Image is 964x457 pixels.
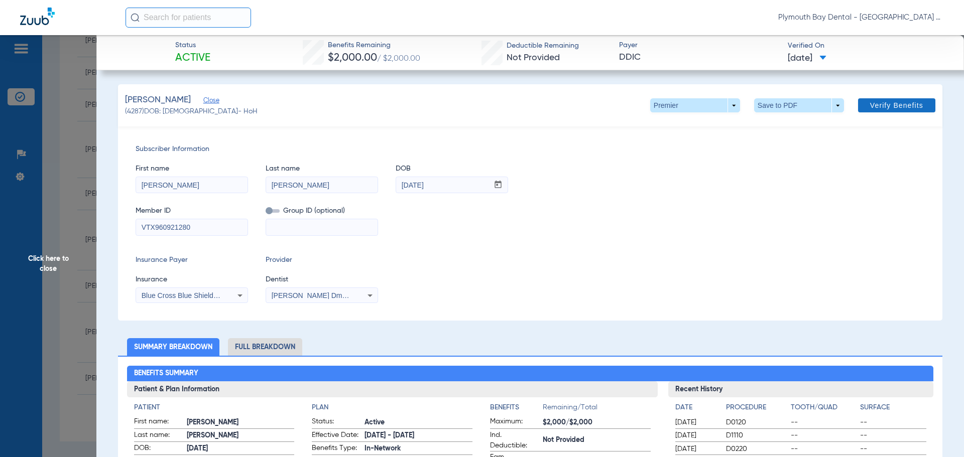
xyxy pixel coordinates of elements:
span: DOB: [134,443,183,455]
span: In-Network [365,443,472,454]
button: Verify Benefits [858,98,935,112]
span: Effective Date: [312,430,361,442]
span: [PERSON_NAME] [187,430,295,441]
span: $2,000/$2,000 [543,417,651,428]
span: [PERSON_NAME] [125,94,191,106]
span: Benefits Remaining [328,40,420,51]
h2: Benefits Summary [127,366,934,382]
input: Search for patients [126,8,251,28]
span: Insurance Payer [136,255,248,265]
h4: Patient [134,402,295,413]
span: -- [860,417,926,427]
span: Active [365,417,472,428]
span: Status [175,40,210,51]
span: Last name: [134,430,183,442]
span: Provider [266,255,378,265]
h4: Tooth/Quad [791,402,857,413]
span: -- [791,430,857,440]
h4: Date [675,402,717,413]
li: Summary Breakdown [127,338,219,356]
app-breakdown-title: Tooth/Quad [791,402,857,416]
img: Search Icon [131,13,140,22]
span: D1110 [726,430,787,440]
span: Benefits Type: [312,443,361,455]
span: Verified On [788,41,948,51]
span: / $2,000.00 [377,55,420,63]
app-breakdown-title: Surface [860,402,926,416]
span: Not Provided [543,435,651,445]
span: $2,000.00 [328,53,377,63]
span: [DATE] [187,443,295,454]
span: [DATE] [675,430,717,440]
span: [DATE] [675,444,717,454]
span: -- [791,417,857,427]
span: Group ID (optional) [266,206,378,216]
li: Full Breakdown [228,338,302,356]
span: Ind. Deductible: [490,430,539,451]
span: Not Provided [507,53,560,62]
span: DDIC [619,51,779,64]
h4: Procedure [726,402,787,413]
span: Member ID [136,206,248,216]
span: -- [860,444,926,454]
span: Status: [312,416,361,428]
button: Save to PDF [754,98,844,112]
span: Deductible Remaining [507,41,579,51]
img: Zuub Logo [20,8,55,25]
app-breakdown-title: Procedure [726,402,787,416]
button: Premier [650,98,740,112]
app-breakdown-title: Date [675,402,717,416]
span: D0120 [726,417,787,427]
span: First name: [134,416,183,428]
span: Dentist [266,274,378,285]
span: Verify Benefits [870,101,923,109]
span: Remaining/Total [543,402,651,416]
span: Last name [266,164,378,174]
h4: Benefits [490,402,543,413]
span: DOB [396,164,508,174]
span: Active [175,51,210,65]
span: D0220 [726,444,787,454]
button: Open calendar [489,177,508,193]
span: [DATE] - [DATE] [365,430,472,441]
span: [PERSON_NAME] Dmd 1205380953 [272,291,387,299]
span: Blue Cross Blue Shield Of [US_STATE] [142,291,264,299]
span: First name [136,164,248,174]
span: Close [203,97,212,106]
span: [DATE] [675,417,717,427]
span: (4287) DOB: [DEMOGRAPHIC_DATA] - HoH [125,106,258,117]
span: Subscriber Information [136,144,925,155]
span: Insurance [136,274,248,285]
span: -- [791,444,857,454]
span: Plymouth Bay Dental - [GEOGRAPHIC_DATA] Dental [778,13,944,23]
span: [PERSON_NAME] [187,417,295,428]
span: -- [860,430,926,440]
span: Maximum: [490,416,539,428]
span: [DATE] [788,52,826,65]
h4: Plan [312,402,472,413]
span: Payer [619,40,779,51]
h3: Recent History [668,381,934,397]
h4: Surface [860,402,926,413]
app-breakdown-title: Benefits [490,402,543,416]
iframe: Chat Widget [914,409,964,457]
h3: Patient & Plan Information [127,381,658,397]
